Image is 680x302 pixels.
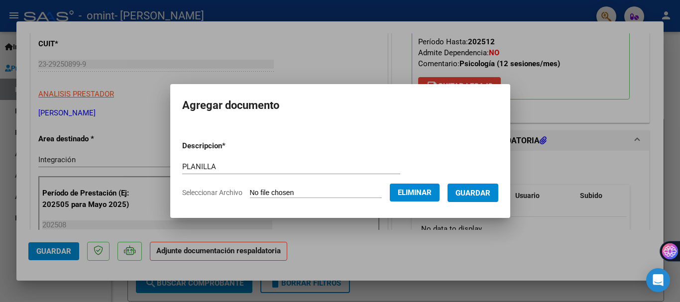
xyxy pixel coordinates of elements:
span: Guardar [455,189,490,198]
div: Open Intercom Messenger [646,268,670,292]
button: Eliminar [390,184,440,201]
p: Descripcion [182,140,277,152]
span: Seleccionar Archivo [182,189,242,197]
button: Guardar [448,184,498,202]
h2: Agregar documento [182,96,498,115]
span: Eliminar [398,188,432,197]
